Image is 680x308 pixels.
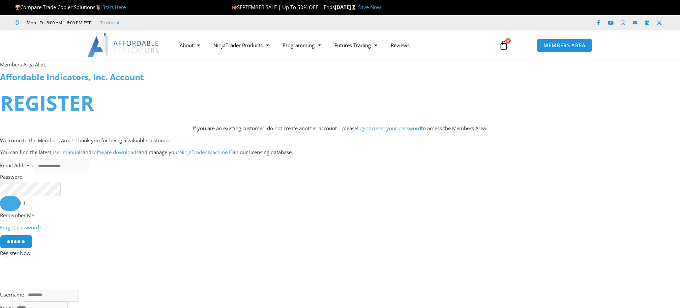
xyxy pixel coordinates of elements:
[328,37,384,53] a: Futures Trading
[51,149,83,156] a: user manuals
[276,37,328,53] a: Programming
[374,125,421,132] a: reset your password
[173,37,207,53] a: About
[102,4,126,10] a: Start Here
[231,4,335,10] span: SEPTEMBER SALE | Up To 50% OFF | Ends
[15,5,20,10] img: 🏆
[14,4,126,10] span: Compare Trade Copier Solutions
[384,37,416,53] a: Reviews
[96,5,101,10] img: 🥇
[91,149,139,156] a: software downloads
[357,125,368,132] a: login
[87,33,160,57] img: LogoAI | Affordable Indicators – NinjaTrader
[489,35,519,55] a: 0
[536,38,593,52] a: MEMBERS AREA
[179,149,234,156] a: NinjaTrader Machine ID
[358,4,381,10] a: Save Now
[351,5,356,10] img: ⌛
[25,19,91,27] span: Mon - Fri: 8:00 AM – 6:00 PM EST
[232,5,237,10] img: 🍂
[543,43,586,48] span: MEMBERS AREA
[173,37,491,53] nav: Menu
[505,38,511,44] span: 0
[100,19,120,27] a: Trustpilot
[335,4,358,10] strong: [DATE]
[207,37,276,53] a: NinjaTrader Products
